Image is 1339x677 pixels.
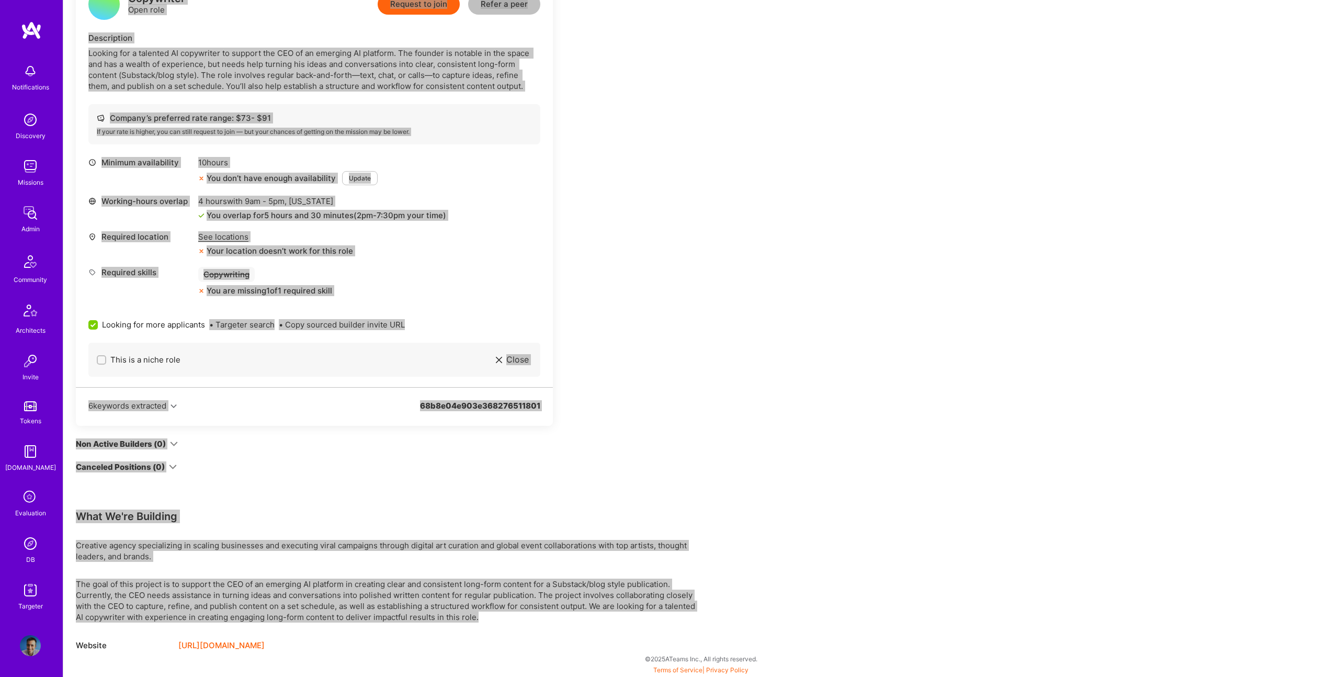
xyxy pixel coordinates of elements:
div: Missions [18,177,43,188]
div: Required skills [88,267,193,278]
button: Copy sourced builder invite URL [285,319,405,330]
i: icon SelectionTeam [20,488,40,507]
div: Required location [88,231,193,242]
img: admin teamwork [20,202,41,223]
div: 4 hours with [US_STATE] [198,196,446,207]
div: [DOMAIN_NAME] [5,462,56,473]
button: Targeter search [215,319,275,330]
div: Copywriting [198,267,255,282]
div: Evaluation [15,507,46,518]
div: You don’t have enough availability [198,173,336,184]
img: bell [20,61,41,82]
div: Tokens [20,415,41,426]
div: Admin [21,223,40,234]
img: User Avatar [20,635,41,656]
div: You are missing 1 of 1 required skill [207,285,332,296]
i: icon Clock [88,159,96,166]
a: [URL][DOMAIN_NAME] [178,639,265,652]
img: Invite [20,351,41,371]
span: This is a niche role [110,354,180,365]
div: Canceled Positions (0) [76,461,165,472]
i: icon Chevron [171,403,177,410]
img: Architects [18,300,43,325]
i: icon Tag [88,268,96,276]
div: Looking for a talented AI copywriter to support the CEO of an emerging AI platform. The founder i... [88,48,540,92]
div: Architects [16,325,46,336]
span: • [209,319,275,330]
div: DB [26,554,35,565]
div: Community [14,274,47,285]
div: Company’s preferred rate range: $ 73 - $ 91 [97,112,532,123]
div: The goal of this project is to support the CEO of an emerging AI platform in creating clear and c... [76,579,703,623]
div: Website [76,639,170,652]
div: Notifications [12,82,49,93]
a: Terms of Service [653,666,702,674]
img: Admin Search [20,533,41,554]
i: icon ArrowDown [169,463,177,471]
img: Community [18,249,43,274]
div: Description [88,32,540,43]
i: icon Cash [97,114,105,122]
img: guide book [20,441,41,462]
div: Targeter [18,601,43,612]
div: See locations [198,231,353,242]
div: Your location doesn’t work for this role [198,245,353,256]
span: Looking for more applicants [102,319,205,330]
img: teamwork [20,156,41,177]
i: icon World [88,197,96,205]
img: discovery [20,109,41,130]
i: icon Close [496,357,502,363]
a: Privacy Policy [706,666,748,674]
i: icon CloseOrange [198,248,205,254]
div: Creative agency specializing in scaling businesses and executing viral campaigns through digital ... [76,540,703,562]
button: Close [493,351,532,368]
div: © 2025 ATeams Inc., All rights reserved. [63,646,1339,672]
i: icon CloseOrange [198,288,205,294]
img: Skill Targeter [20,580,41,601]
button: Update [342,171,378,185]
div: If your rate is higher, you can still request to join — but your chances of getting on the missio... [97,128,532,136]
i: icon CloseOrange [198,175,205,182]
img: logo [21,21,42,40]
img: tokens [24,401,37,411]
i: icon Location [88,233,96,241]
span: 2pm - 7:30pm [357,210,405,220]
div: 68b8e04e903e368276511801 [420,400,540,424]
div: You overlap for 5 hours and 30 minutes ( your time) [207,210,446,221]
div: What We're Building [76,510,703,523]
span: | [653,666,748,674]
span: • [279,319,405,330]
button: 6keywords extracted [88,400,177,411]
div: Invite [22,371,39,382]
a: User Avatar [17,635,43,656]
i: icon ArrowDown [170,440,178,448]
i: icon Check [198,212,205,219]
div: 10 hours [198,157,378,168]
div: Minimum availability [88,157,193,168]
div: Working-hours overlap [88,196,193,207]
span: Close [506,354,529,365]
div: Discovery [16,130,46,141]
span: 9am - 5pm , [243,196,289,206]
div: Non Active Builders (0) [76,438,166,449]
